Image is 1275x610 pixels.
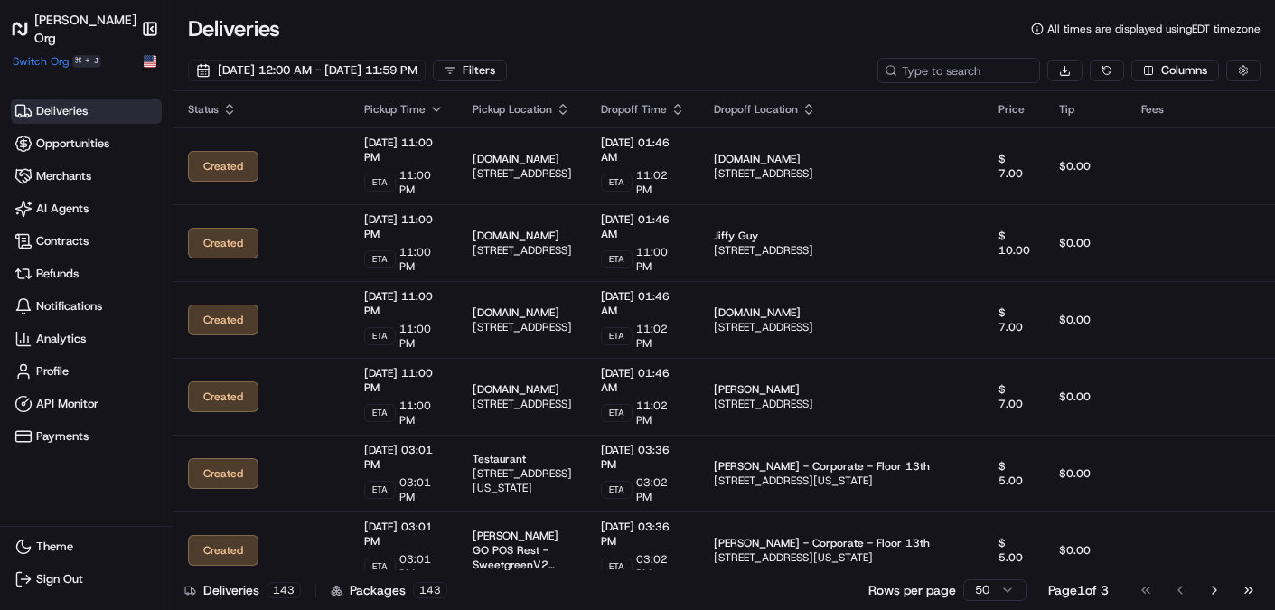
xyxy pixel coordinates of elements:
[473,397,572,411] span: [STREET_ADDRESS]
[1059,236,1091,250] span: $0.00
[433,60,507,81] button: Filters
[714,305,801,320] span: [DOMAIN_NAME]
[1048,581,1109,599] div: Page 1 of 3
[36,168,91,184] span: Merchants
[601,481,633,499] div: ETA
[1141,102,1253,117] div: Fees
[36,396,98,412] span: API Monitor
[463,62,495,79] div: Filters
[998,152,1023,181] span: $ 7.00
[998,229,1030,258] span: $ 10.00
[36,298,102,314] span: Notifications
[364,520,444,549] span: [DATE] 03:01 PM
[11,534,162,559] button: Theme
[473,229,559,243] span: [DOMAIN_NAME]
[1161,62,1207,79] span: Columns
[364,102,426,117] span: Pickup Time
[331,581,447,599] div: Packages
[601,289,685,318] span: [DATE] 01:46 AM
[877,58,1040,83] input: Type to search
[364,327,396,345] div: ETA
[868,581,956,599] p: Rows per page
[36,233,89,249] span: Contracts
[601,558,633,576] div: ETA
[413,582,447,598] div: 143
[473,305,559,320] span: [DOMAIN_NAME]
[473,529,558,572] span: [PERSON_NAME] GO POS Rest - SweetgreenV2
[636,322,685,351] span: 11:02 PM
[11,11,136,47] a: [PERSON_NAME] Org
[364,289,444,318] span: [DATE] 11:00 PM
[36,201,89,217] span: AI Agents
[36,103,88,119] span: Deliveries
[1059,543,1091,558] span: $0.00
[36,539,73,555] span: Theme
[601,443,685,472] span: [DATE] 03:36 PM
[714,243,813,258] span: [STREET_ADDRESS]
[399,322,444,351] span: 11:00 PM
[1059,313,1091,327] span: $0.00
[601,404,633,422] div: ETA
[714,229,758,243] span: Jiffy Guy
[36,136,109,152] span: Opportunities
[188,14,280,43] h1: Deliveries
[364,136,444,164] span: [DATE] 11:00 PM
[714,474,873,488] span: [STREET_ADDRESS][US_STATE]
[364,366,444,395] span: [DATE] 11:00 PM
[714,397,813,411] span: [STREET_ADDRESS]
[11,326,162,352] a: Analytics
[364,174,396,192] div: ETA
[473,466,572,495] span: [STREET_ADDRESS][US_STATE]
[11,294,162,319] a: Notifications
[714,320,813,334] span: [STREET_ADDRESS]
[636,399,685,427] span: 11:02 PM
[636,168,685,197] span: 11:02 PM
[11,567,162,592] button: Sign Out
[36,266,79,282] span: Refunds
[473,166,572,181] span: [STREET_ADDRESS]
[188,102,219,117] span: Status
[364,481,396,499] div: ETA
[714,550,873,565] span: [STREET_ADDRESS][US_STATE]
[601,327,633,345] div: ETA
[714,536,930,550] span: [PERSON_NAME] - Corporate - Floor 13th
[601,366,685,395] span: [DATE] 01:46 AM
[636,245,685,274] span: 11:00 PM
[1059,159,1091,174] span: $0.00
[714,152,801,166] span: [DOMAIN_NAME]
[1059,102,1112,117] div: Tip
[636,552,685,581] span: 03:02 PM
[364,250,396,268] div: ETA
[1059,389,1091,404] span: $0.00
[473,320,572,334] span: [STREET_ADDRESS]
[11,99,162,124] a: Deliveries
[36,571,83,587] span: Sign Out
[636,475,685,504] span: 03:02 PM
[11,261,162,286] a: Refunds
[34,11,136,47] h1: [PERSON_NAME] Org
[998,382,1023,411] span: $ 7.00
[601,212,685,241] span: [DATE] 01:46 AM
[36,331,86,347] span: Analytics
[364,404,396,422] div: ETA
[267,582,301,598] div: 143
[601,102,667,117] span: Dropoff Time
[11,164,162,189] a: Merchants
[11,229,162,254] a: Contracts
[364,558,396,576] div: ETA
[1090,60,1124,81] button: Refresh
[13,54,69,69] span: Switch Org
[998,305,1023,334] span: $ 7.00
[144,55,156,68] img: Flag of us
[473,152,559,166] span: [DOMAIN_NAME]
[601,250,633,268] div: ETA
[11,131,162,156] a: Opportunities
[998,459,1023,488] span: $ 5.00
[11,424,162,449] a: Payments
[1059,466,1091,481] span: $0.00
[473,382,559,397] span: [DOMAIN_NAME]
[399,399,444,427] span: 11:00 PM
[998,102,1030,117] div: Price
[473,102,552,117] span: Pickup Location
[998,536,1023,565] span: $ 5.00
